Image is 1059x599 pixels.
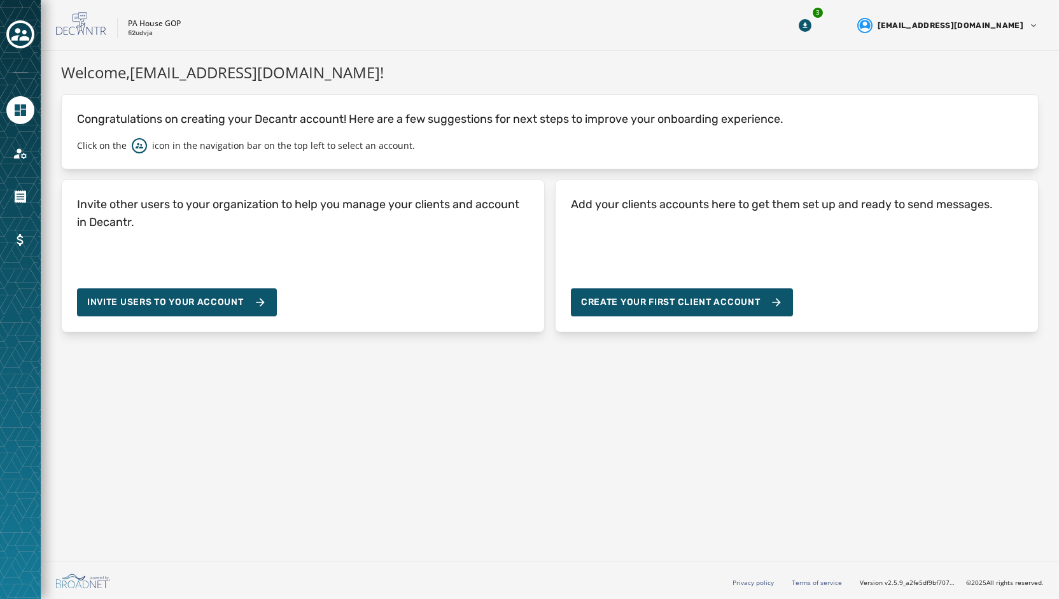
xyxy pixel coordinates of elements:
button: User settings [852,13,1044,38]
span: [EMAIL_ADDRESS][DOMAIN_NAME] [878,20,1023,31]
button: Download Menu [794,14,817,37]
p: fi2udvja [128,29,153,38]
div: 3 [811,6,824,19]
h4: Add your clients accounts here to get them set up and ready to send messages. [571,195,993,213]
button: Toggle account select drawer [6,20,34,48]
p: Click on the [77,139,127,152]
a: Privacy policy [733,578,774,587]
p: Congratulations on creating your Decantr account! Here are a few suggestions for next steps to im... [77,110,1023,128]
span: Invite Users to your account [87,296,244,309]
span: Version [860,578,956,588]
a: Navigate to Orders [6,183,34,211]
p: icon in the navigation bar on the top left to select an account. [152,139,415,152]
a: Navigate to Account [6,139,34,167]
h1: Welcome, [EMAIL_ADDRESS][DOMAIN_NAME] ! [61,61,1039,84]
h4: Invite other users to your organization to help you manage your clients and account in Decantr. [77,195,529,231]
span: v2.5.9_a2fe5df9bf7071e1522954d516a80c78c649093f [885,578,956,588]
span: © 2025 All rights reserved. [966,578,1044,587]
button: Invite Users to your account [77,288,277,316]
button: Create your first client account [571,288,793,316]
a: Terms of service [792,578,842,587]
span: Create your first client account [581,296,783,309]
a: Navigate to Home [6,96,34,124]
p: PA House GOP [128,18,181,29]
a: Navigate to Billing [6,226,34,254]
